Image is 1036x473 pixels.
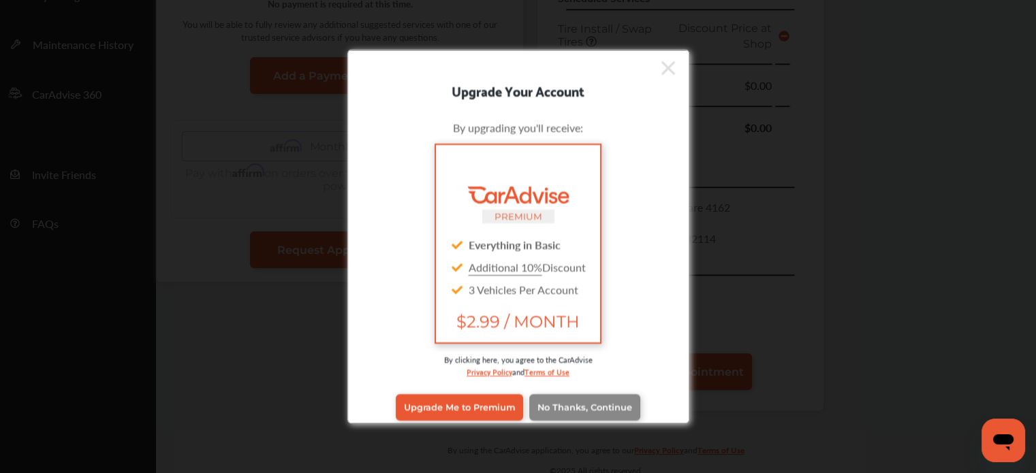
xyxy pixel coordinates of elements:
[469,259,586,274] span: Discount
[529,394,640,420] a: No Thanks, Continue
[396,394,523,420] a: Upgrade Me to Premium
[495,210,542,221] small: PREMIUM
[467,364,512,377] a: Privacy Policy
[447,278,588,300] div: 3 Vehicles Per Account
[348,79,689,101] div: Upgrade Your Account
[982,419,1025,462] iframe: Button to launch messaging window
[469,236,561,252] strong: Everything in Basic
[524,364,569,377] a: Terms of Use
[469,259,542,274] u: Additional 10%
[537,402,632,412] span: No Thanks, Continue
[368,353,668,391] div: By clicking here, you agree to the CarAdvise and
[368,119,668,135] div: By upgrading you'll receive:
[404,402,515,412] span: Upgrade Me to Premium
[447,311,588,331] span: $2.99 / MONTH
